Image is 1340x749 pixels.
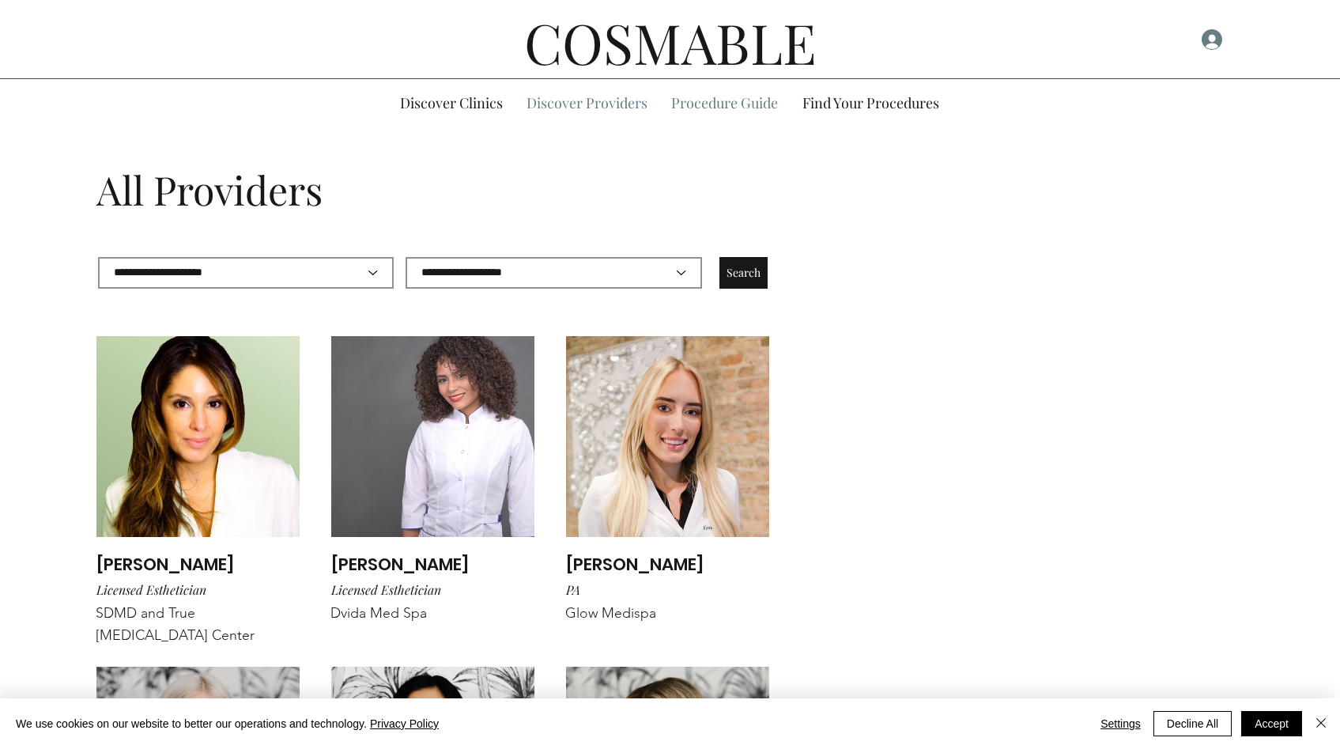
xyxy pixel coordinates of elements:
span: Sign Up [1228,32,1279,47]
span: [PERSON_NAME] [96,552,234,577]
span: Settings [1100,712,1141,736]
a: COSMABLE [524,5,817,79]
a: Glow Medispa [565,604,656,622]
span: [PERSON_NAME] [566,552,704,577]
span: Licensed Esthetician [331,581,441,598]
a: Find Your Procedures [790,79,951,127]
span: Licensed Esthetician [96,581,206,598]
span: PA [566,581,580,598]
img: Close [1312,713,1331,732]
a: Discover Providers [515,79,659,127]
a: Dvida Med Spa [330,604,427,622]
a: Discover Clinics [388,79,515,127]
button: Accept [1241,711,1302,736]
nav: Site [315,79,1026,127]
a: Privacy Policy [370,717,439,730]
p: Discover Providers [519,79,655,127]
a: SDMD and True [MEDICAL_DATA] Center [96,604,255,644]
a: Procedure Guide [659,79,790,127]
span: We use cookies on our website to better our operations and technology. [16,717,439,731]
span: All Providers [96,163,323,216]
p: Procedure Guide [663,79,786,127]
button: Decline All [1153,711,1232,736]
button: Close [1312,711,1331,736]
button: Search [719,257,768,289]
span: Search [727,265,761,281]
span: [PERSON_NAME] [331,552,469,577]
p: Find Your Procedures [795,79,947,127]
select: Filter by treatments [406,257,702,289]
button: Sign Up [1191,25,1285,55]
p: Discover Clinics [392,79,511,127]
